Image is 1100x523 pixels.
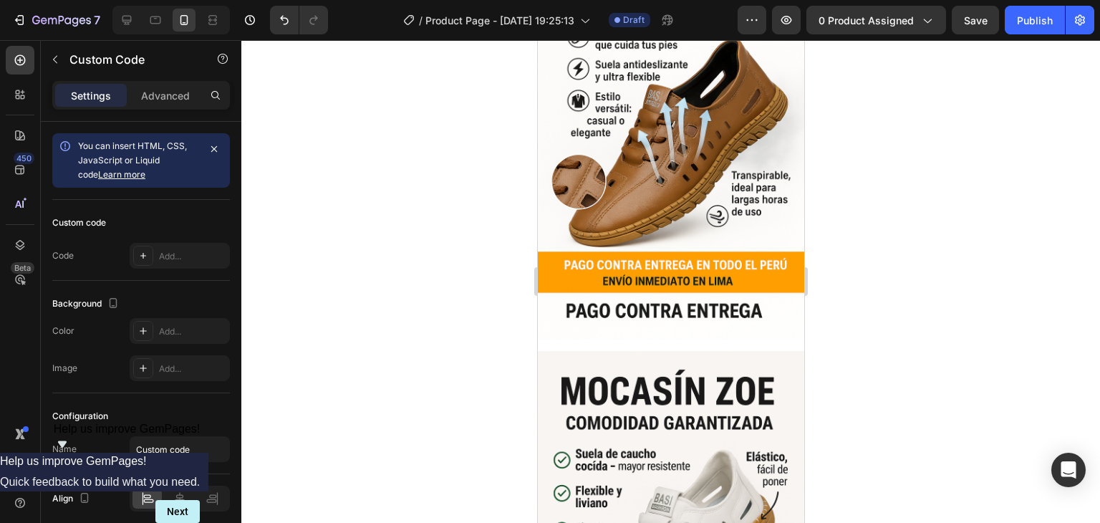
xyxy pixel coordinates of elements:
button: 0 product assigned [806,6,946,34]
a: Learn more [98,169,145,180]
span: 0 product assigned [819,13,914,28]
span: You can insert HTML, CSS, JavaScript or Liquid code [78,140,187,180]
span: Help us improve GemPages! [54,423,201,435]
button: 7 [6,6,107,34]
span: Product Page - [DATE] 19:25:13 [425,13,574,28]
div: 450 [14,153,34,164]
button: Publish [1005,6,1065,34]
span: / [419,13,423,28]
div: Add... [159,325,226,338]
p: 7 [94,11,100,29]
div: Add... [159,363,226,375]
div: Publish [1017,13,1053,28]
p: Settings [71,88,111,103]
div: Color [52,325,74,337]
iframe: Design area [538,40,804,523]
div: Code [52,249,74,262]
button: Save [952,6,999,34]
div: Add... [159,250,226,263]
span: Save [964,14,988,27]
div: Open Intercom Messenger [1051,453,1086,487]
div: Image [52,362,77,375]
p: Advanced [141,88,190,103]
div: Undo/Redo [270,6,328,34]
p: Custom Code [69,51,191,68]
div: Configuration [52,410,108,423]
div: Custom code [52,216,106,229]
div: Beta [11,262,34,274]
div: Background [52,294,122,314]
button: Show survey - Help us improve GemPages! [54,423,201,453]
span: Draft [623,14,645,27]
